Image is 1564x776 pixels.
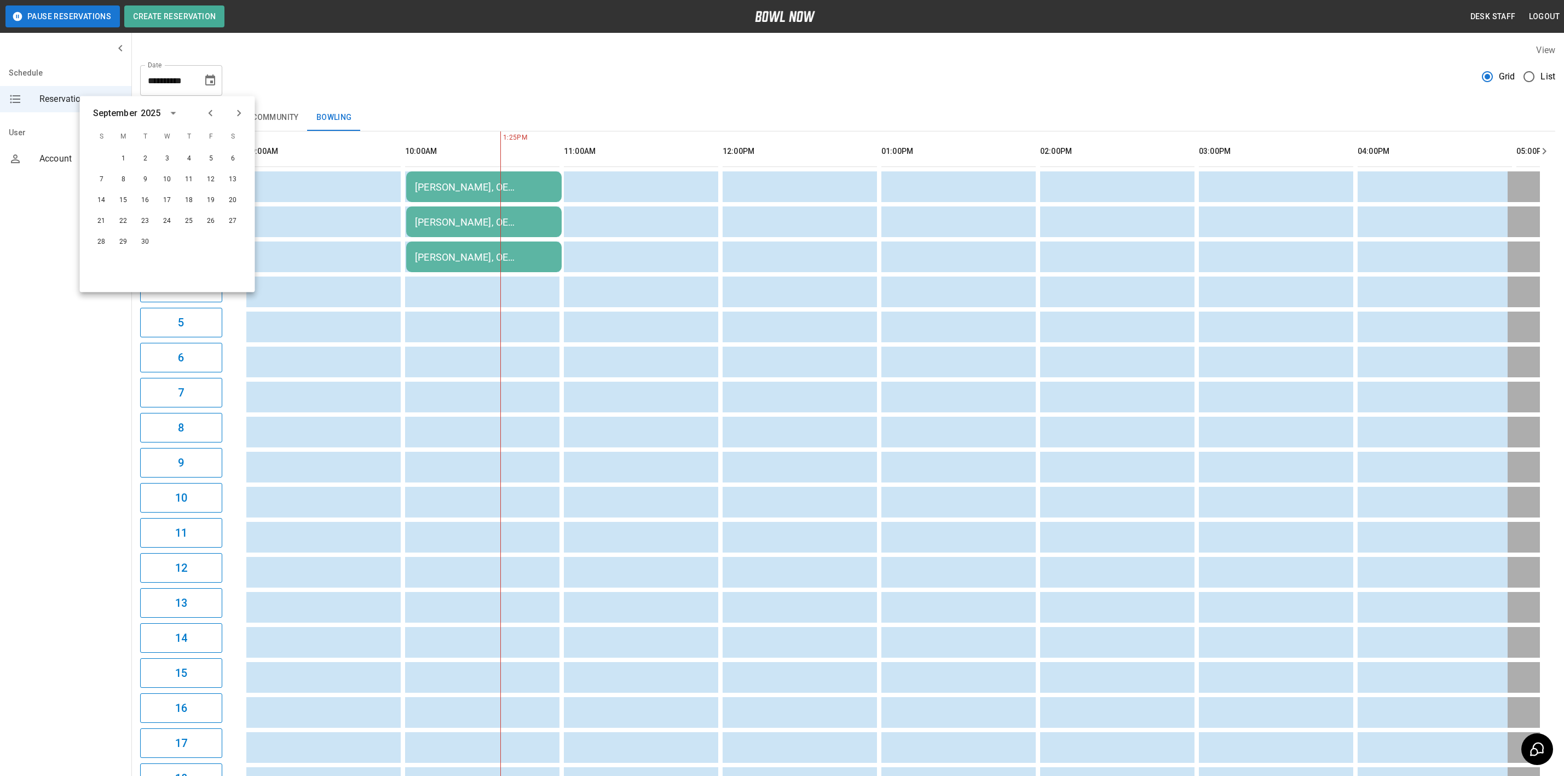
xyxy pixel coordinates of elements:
[136,170,155,189] button: Sep 9, 2025
[140,378,222,407] button: 7
[140,308,222,337] button: 5
[175,664,187,682] h6: 15
[140,448,222,478] button: 9
[140,483,222,513] button: 10
[158,191,177,210] button: Sep 17, 2025
[405,136,559,167] th: 10:00AM
[140,728,222,758] button: 17
[1499,70,1515,83] span: Grid
[114,126,134,148] span: M
[201,191,221,210] button: Sep 19, 2025
[140,623,222,653] button: 14
[140,343,222,372] button: 6
[178,454,184,472] h6: 9
[223,149,243,169] button: Sep 6, 2025
[415,181,553,193] div: [PERSON_NAME], OE Enterprises
[201,170,221,189] button: Sep 12, 2025
[180,126,199,148] span: T
[141,107,161,120] div: 2025
[180,211,199,231] button: Sep 25, 2025
[178,349,184,366] h6: 6
[1466,7,1520,27] button: Desk Staff
[415,251,553,263] div: [PERSON_NAME], OE Enterprises
[180,191,199,210] button: Sep 18, 2025
[5,5,120,27] button: Pause Reservations
[223,170,243,189] button: Sep 13, 2025
[175,489,187,507] h6: 10
[180,149,199,169] button: Sep 4, 2025
[92,126,112,148] span: S
[178,384,184,401] h6: 7
[140,413,222,442] button: 8
[158,170,177,189] button: Sep 10, 2025
[175,559,187,577] h6: 12
[92,232,112,252] button: Sep 28, 2025
[223,211,243,231] button: Sep 27, 2025
[140,693,222,723] button: 16
[230,104,249,123] button: Next month
[136,191,155,210] button: Sep 16, 2025
[564,136,718,167] th: 11:00AM
[158,126,177,148] span: W
[308,105,361,131] button: Bowling
[415,216,553,228] div: [PERSON_NAME], OE Enterprises
[39,93,123,106] span: Reservations
[1525,7,1564,27] button: Logout
[201,211,221,231] button: Sep 26, 2025
[243,105,308,131] button: Community
[140,658,222,688] button: 15
[136,149,155,169] button: Sep 2, 2025
[164,104,182,123] button: calendar view is open, switch to year view
[175,699,187,717] h6: 16
[178,314,184,331] h6: 5
[201,126,221,148] span: F
[1536,45,1555,55] label: View
[124,5,224,27] button: Create Reservation
[93,107,137,120] div: September
[114,232,134,252] button: Sep 29, 2025
[246,136,401,167] th: 09:00AM
[140,588,222,618] button: 13
[114,149,134,169] button: Sep 1, 2025
[92,170,112,189] button: Sep 7, 2025
[140,553,222,583] button: 12
[140,105,1555,131] div: inventory tabs
[114,170,134,189] button: Sep 8, 2025
[201,104,220,123] button: Previous month
[136,211,155,231] button: Sep 23, 2025
[199,70,221,91] button: Choose date, selected date is Aug 20, 2025
[175,734,187,752] h6: 17
[201,149,221,169] button: Sep 5, 2025
[136,232,155,252] button: Sep 30, 2025
[114,191,134,210] button: Sep 15, 2025
[175,629,187,647] h6: 14
[223,191,243,210] button: Sep 20, 2025
[500,133,503,143] span: 1:25PM
[180,170,199,189] button: Sep 11, 2025
[158,149,177,169] button: Sep 3, 2025
[92,191,112,210] button: Sep 14, 2025
[723,136,877,167] th: 12:00PM
[223,126,243,148] span: S
[39,152,123,165] span: Account
[92,211,112,231] button: Sep 21, 2025
[114,211,134,231] button: Sep 22, 2025
[175,594,187,612] h6: 13
[175,524,187,542] h6: 11
[136,126,155,148] span: T
[755,11,815,22] img: logo
[140,518,222,548] button: 11
[158,211,177,231] button: Sep 24, 2025
[178,419,184,436] h6: 8
[1540,70,1555,83] span: List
